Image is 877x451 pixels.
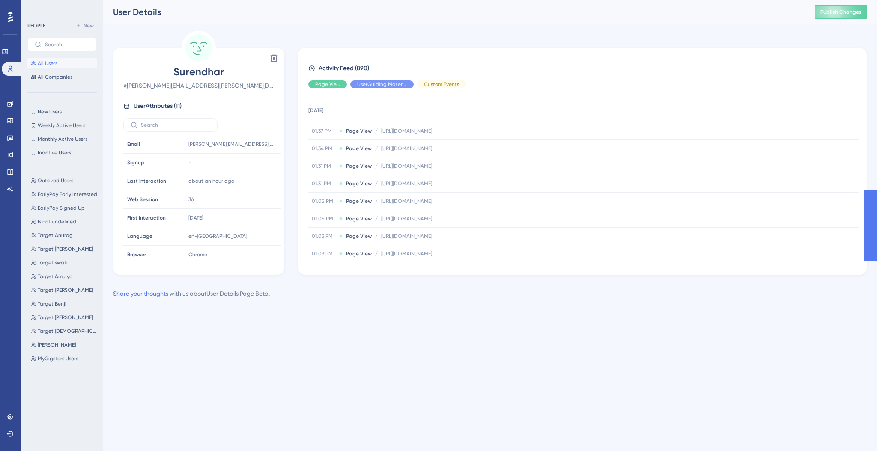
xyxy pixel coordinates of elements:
[27,244,102,254] button: Target [PERSON_NAME]
[308,95,859,122] td: [DATE]
[27,258,102,268] button: Target swati
[113,290,168,297] a: Share your thoughts
[315,81,340,88] span: Page View
[38,314,93,321] span: Target [PERSON_NAME]
[38,177,73,184] span: Outsized Users
[27,175,102,186] button: Outsized Users
[381,198,432,205] span: [URL][DOMAIN_NAME]
[381,250,432,257] span: [URL][DOMAIN_NAME]
[27,134,97,144] button: Monthly Active Users
[312,145,336,152] span: 01.34 PM
[38,218,76,225] span: Is not undefined
[38,287,93,294] span: Target [PERSON_NAME]
[38,300,66,307] span: Target Benji
[73,21,97,31] button: New
[27,230,102,240] button: Target Anurag
[127,233,152,240] span: Language
[346,180,372,187] span: Page View
[27,353,102,364] button: MyGigsters Users
[27,120,97,131] button: Weekly Active Users
[319,63,369,74] span: Activity Feed (890)
[38,122,85,129] span: Weekly Active Users
[27,72,97,82] button: All Companies
[38,60,57,67] span: All Users
[375,128,378,134] span: /
[312,215,336,222] span: 01.05 PM
[127,141,140,148] span: Email
[346,128,372,134] span: Page View
[188,159,191,166] span: -
[312,250,336,257] span: 01.03 PM
[38,205,85,211] span: EarlyPay Signed Up
[27,340,102,350] button: [PERSON_NAME]
[141,122,210,128] input: Search
[841,417,867,443] iframe: UserGuiding AI Assistant Launcher
[381,128,432,134] span: [URL][DOMAIN_NAME]
[38,259,68,266] span: Target swati
[346,145,372,152] span: Page View
[27,22,45,29] div: PEOPLE
[134,101,182,111] span: User Attributes ( 11 )
[113,288,270,299] div: with us about User Details Page Beta .
[27,148,97,158] button: Inactive Users
[375,233,378,240] span: /
[820,9,862,15] span: Publish Changes
[381,180,432,187] span: [URL][DOMAIN_NAME]
[815,5,867,19] button: Publish Changes
[127,251,146,258] span: Browser
[38,74,72,80] span: All Companies
[38,328,98,335] span: Target [DEMOGRAPHIC_DATA]
[188,233,247,240] span: en-[GEOGRAPHIC_DATA]
[27,285,102,295] button: Target [PERSON_NAME]
[375,180,378,187] span: /
[84,22,94,29] span: New
[27,217,102,227] button: Is not undefined
[123,80,274,91] span: # [PERSON_NAME][EMAIL_ADDRESS][PERSON_NAME][DOMAIN_NAME]
[346,250,372,257] span: Page View
[27,189,102,199] button: EarlyPay Early Interested
[127,214,166,221] span: First Interaction
[38,136,87,142] span: Monthly Active Users
[424,81,459,88] span: Custom Events
[188,251,207,258] span: Chrome
[123,65,274,79] span: Surendhar
[27,58,97,68] button: All Users
[27,326,102,336] button: Target [DEMOGRAPHIC_DATA]
[375,145,378,152] span: /
[38,341,76,348] span: [PERSON_NAME]
[188,215,203,221] time: [DATE]
[381,215,432,222] span: [URL][DOMAIN_NAME]
[27,203,102,213] button: EarlyPay Signed Up
[312,198,336,205] span: 01.05 PM
[375,250,378,257] span: /
[38,191,97,198] span: EarlyPay Early Interested
[127,178,166,184] span: Last Interaction
[346,198,372,205] span: Page View
[312,128,336,134] span: 01.37 PM
[381,163,432,169] span: [URL][DOMAIN_NAME]
[127,159,144,166] span: Signup
[188,178,234,184] time: about an hour ago
[381,145,432,152] span: [URL][DOMAIN_NAME]
[312,163,336,169] span: 01.31 PM
[38,246,93,252] span: Target [PERSON_NAME]
[357,81,407,88] span: UserGuiding Material
[346,215,372,222] span: Page View
[312,233,336,240] span: 01.03 PM
[375,198,378,205] span: /
[27,107,97,117] button: New Users
[45,42,89,47] input: Search
[188,141,274,148] span: [PERSON_NAME][EMAIL_ADDRESS][PERSON_NAME][DOMAIN_NAME]
[375,163,378,169] span: /
[27,299,102,309] button: Target Benji
[346,163,372,169] span: Page View
[38,108,62,115] span: New Users
[127,196,158,203] span: Web Session
[38,149,71,156] span: Inactive Users
[38,232,73,239] span: Target Anurag
[27,312,102,323] button: Target [PERSON_NAME]
[346,233,372,240] span: Page View
[38,355,78,362] span: MyGigsters Users
[113,6,794,18] div: User Details
[27,271,102,282] button: Target Amulya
